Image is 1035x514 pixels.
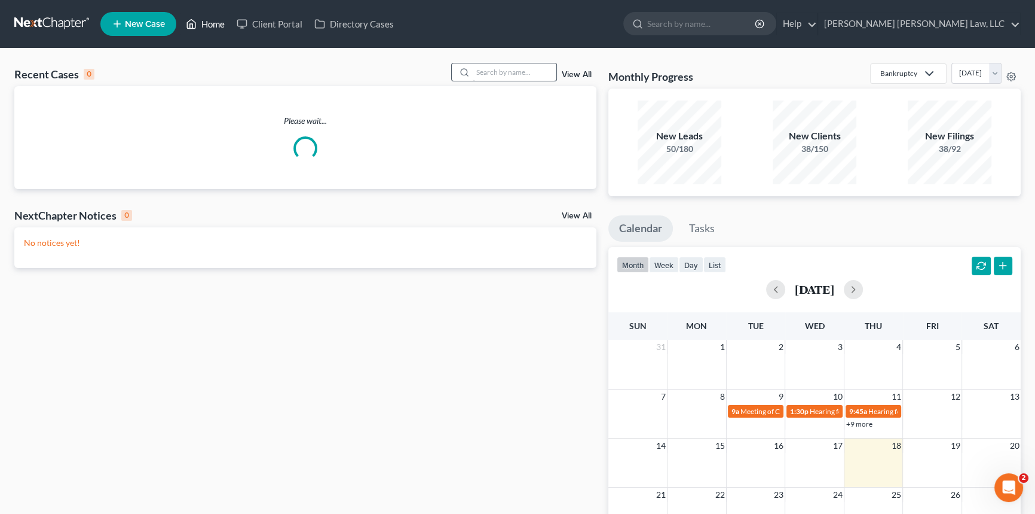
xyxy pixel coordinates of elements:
span: 3 [837,340,844,354]
div: New Clients [773,129,856,143]
a: View All [562,212,592,220]
iframe: Intercom live chat [994,473,1023,502]
span: Fri [926,321,939,331]
a: View All [562,71,592,79]
div: Bankruptcy [880,68,917,78]
a: Help [777,13,817,35]
a: Directory Cases [308,13,400,35]
span: Meeting of Creditors for [PERSON_NAME] [740,407,873,416]
span: 1:30p [790,407,809,416]
span: 21 [655,488,667,502]
span: 19 [950,439,961,453]
a: Calendar [608,215,673,242]
button: list [703,257,726,273]
span: New Case [125,20,165,29]
input: Search by name... [473,63,556,81]
span: Hearing for [PERSON_NAME] & [PERSON_NAME] [868,407,1025,416]
span: Mon [686,321,707,331]
span: Sat [984,321,999,331]
span: Sun [629,321,647,331]
a: +9 more [846,419,872,428]
span: 6 [1013,340,1021,354]
span: 9:45a [849,407,867,416]
div: 38/150 [773,143,856,155]
div: 0 [84,69,94,80]
span: 2 [1019,473,1028,483]
span: 9a [731,407,739,416]
span: 25 [890,488,902,502]
span: 17 [832,439,844,453]
span: Thu [865,321,882,331]
button: day [679,257,703,273]
div: New Filings [908,129,991,143]
a: Home [180,13,231,35]
span: 15 [714,439,726,453]
div: Recent Cases [14,67,94,81]
span: 13 [1009,390,1021,404]
a: [PERSON_NAME] [PERSON_NAME] Law, LLC [818,13,1020,35]
h2: [DATE] [795,283,834,296]
span: 16 [773,439,785,453]
p: No notices yet! [24,237,587,249]
button: week [649,257,679,273]
span: Wed [804,321,824,331]
span: Hearing for [PERSON_NAME] [810,407,903,416]
span: 5 [954,340,961,354]
div: 38/92 [908,143,991,155]
span: 23 [773,488,785,502]
span: 20 [1009,439,1021,453]
h3: Monthly Progress [608,69,693,84]
div: New Leads [638,129,721,143]
button: month [617,257,649,273]
span: 4 [895,340,902,354]
div: 0 [121,210,132,221]
span: 14 [655,439,667,453]
p: Please wait... [14,115,596,127]
span: 24 [832,488,844,502]
div: NextChapter Notices [14,208,132,223]
span: 22 [714,488,726,502]
span: 2 [777,340,785,354]
div: 50/180 [638,143,721,155]
a: Tasks [678,215,725,242]
span: 11 [890,390,902,404]
span: 12 [950,390,961,404]
span: 31 [655,340,667,354]
a: Client Portal [231,13,308,35]
span: 1 [719,340,726,354]
span: 26 [950,488,961,502]
span: 9 [777,390,785,404]
span: 8 [719,390,726,404]
span: 7 [660,390,667,404]
span: 18 [890,439,902,453]
span: 10 [832,390,844,404]
input: Search by name... [647,13,757,35]
span: Tue [748,321,763,331]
